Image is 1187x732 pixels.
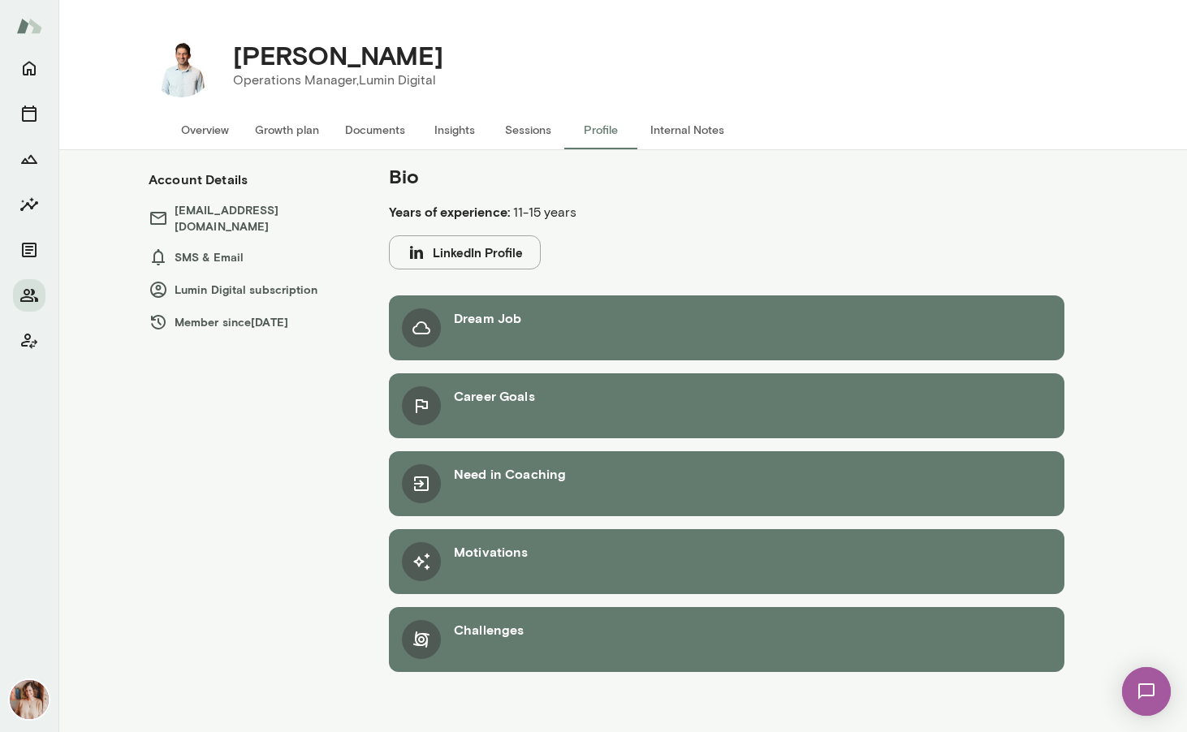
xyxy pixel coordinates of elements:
h6: Career Goals [454,386,535,406]
h6: Lumin Digital subscription [149,280,356,299]
button: Sessions [491,110,564,149]
button: Overview [168,110,242,149]
button: Profile [564,110,637,149]
h6: Dream Job [454,308,521,328]
img: Payam Nael [149,32,214,97]
button: Documents [332,110,418,149]
img: Nancy Alsip [10,680,49,719]
p: 11-15 years [389,202,934,222]
button: Documents [13,234,45,266]
p: Operations Manager, Lumin Digital [233,71,443,90]
h6: Challenges [454,620,524,639]
img: Mento [16,11,42,41]
button: Sessions [13,97,45,130]
b: Years of experience: [389,204,510,219]
button: Growth plan [242,110,332,149]
button: Internal Notes [637,110,737,149]
button: LinkedIn Profile [389,235,541,269]
h6: Motivations [454,542,529,562]
h6: Member since [DATE] [149,312,356,332]
h6: SMS & Email [149,248,356,267]
h4: [PERSON_NAME] [233,40,443,71]
button: Growth Plan [13,143,45,175]
h6: [EMAIL_ADDRESS][DOMAIN_NAME] [149,202,356,235]
button: Client app [13,325,45,357]
button: Insights [418,110,491,149]
button: Insights [13,188,45,221]
h6: Need in Coaching [454,464,566,484]
button: Members [13,279,45,312]
h6: Account Details [149,170,248,189]
h5: Bio [389,163,934,189]
button: Home [13,52,45,84]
